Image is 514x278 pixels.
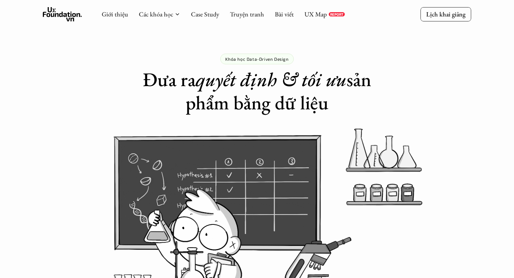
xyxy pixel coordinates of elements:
[329,12,345,16] a: REPORT
[275,10,294,18] a: Bài viết
[230,10,264,18] a: Truyện tranh
[304,10,327,18] a: UX Map
[426,10,465,18] p: Lịch khai giảng
[196,67,347,92] em: quyết định & tối ưu
[191,10,219,18] a: Case Study
[102,10,128,18] a: Giới thiệu
[420,7,471,21] a: Lịch khai giảng
[139,10,173,18] a: Các khóa học
[124,68,391,114] h1: Đưa ra sản phẩm bằng dữ liệu
[330,12,343,16] p: REPORT
[225,56,288,61] p: Khóa học Data-Driven Design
